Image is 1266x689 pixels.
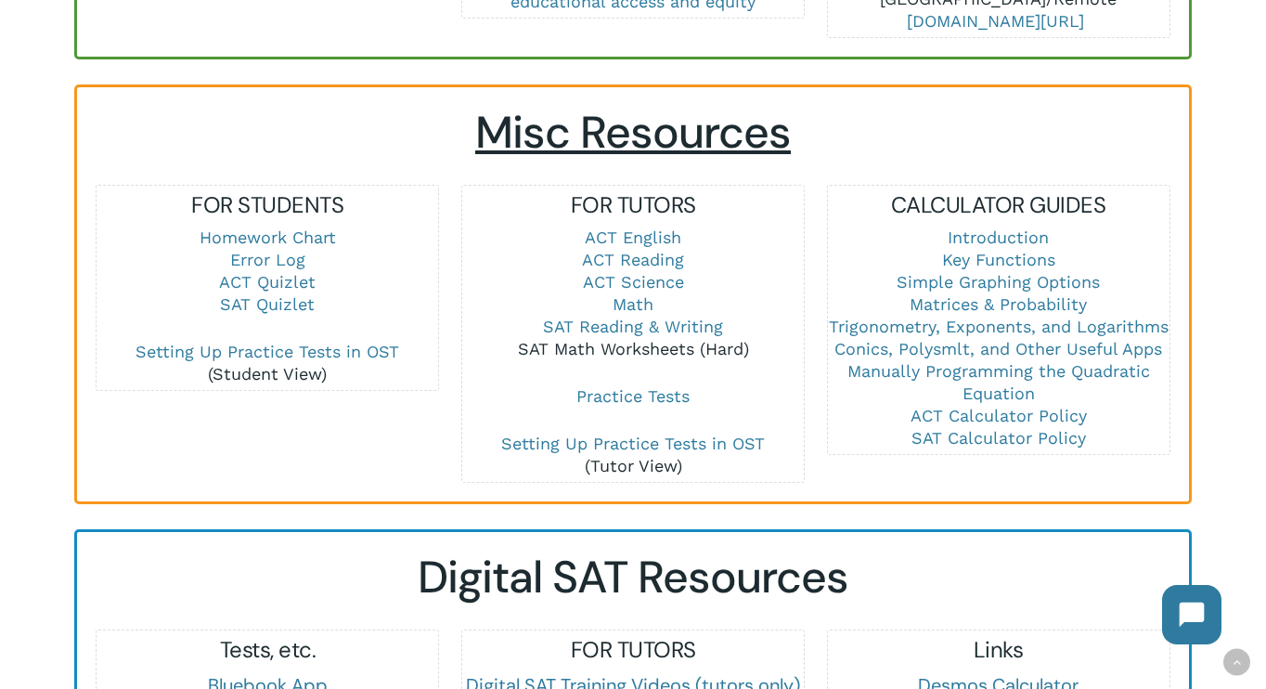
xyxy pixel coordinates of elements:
[942,250,1055,269] a: Key Functions
[585,227,681,247] a: ACT English
[847,361,1150,403] a: Manually Programming the Quadratic Equation
[219,272,316,292] a: ACT Quizlet
[200,227,336,247] a: Homework Chart
[911,406,1087,425] a: ACT Calculator Policy
[518,339,749,358] a: SAT Math Worksheets (Hard)
[911,428,1086,448] a: SAT Calculator Policy
[462,190,804,220] h5: FOR TUTORS
[220,294,315,314] a: SAT Quizlet
[97,341,438,385] p: (Student View)
[501,434,765,453] a: Setting Up Practice Tests in OST
[462,635,804,665] h5: FOR TUTORS
[1143,566,1240,663] iframe: Chatbot
[582,250,684,269] a: ACT Reading
[97,190,438,220] h5: FOR STUDENTS
[828,190,1169,220] h5: CALCULATOR GUIDES
[613,294,653,314] a: Math
[96,551,1170,604] h2: Digital SAT Resources
[829,317,1169,336] a: Trigonometry, Exponents, and Logarithms
[834,339,1162,358] a: Conics, Polysmlt, and Other Useful Apps
[475,103,791,162] span: Misc Resources
[583,272,684,292] a: ACT Science
[828,635,1169,665] h5: Links
[948,227,1049,247] a: Introduction
[462,433,804,477] p: (Tutor View)
[907,11,1084,31] a: [DOMAIN_NAME][URL]
[576,386,690,406] a: Practice Tests
[910,294,1087,314] a: Matrices & Probability
[543,317,723,336] a: SAT Reading & Writing
[897,272,1100,292] a: Simple Graphing Options
[97,635,438,665] h5: Tests, etc.
[230,250,305,269] a: Error Log
[136,342,399,361] a: Setting Up Practice Tests in OST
